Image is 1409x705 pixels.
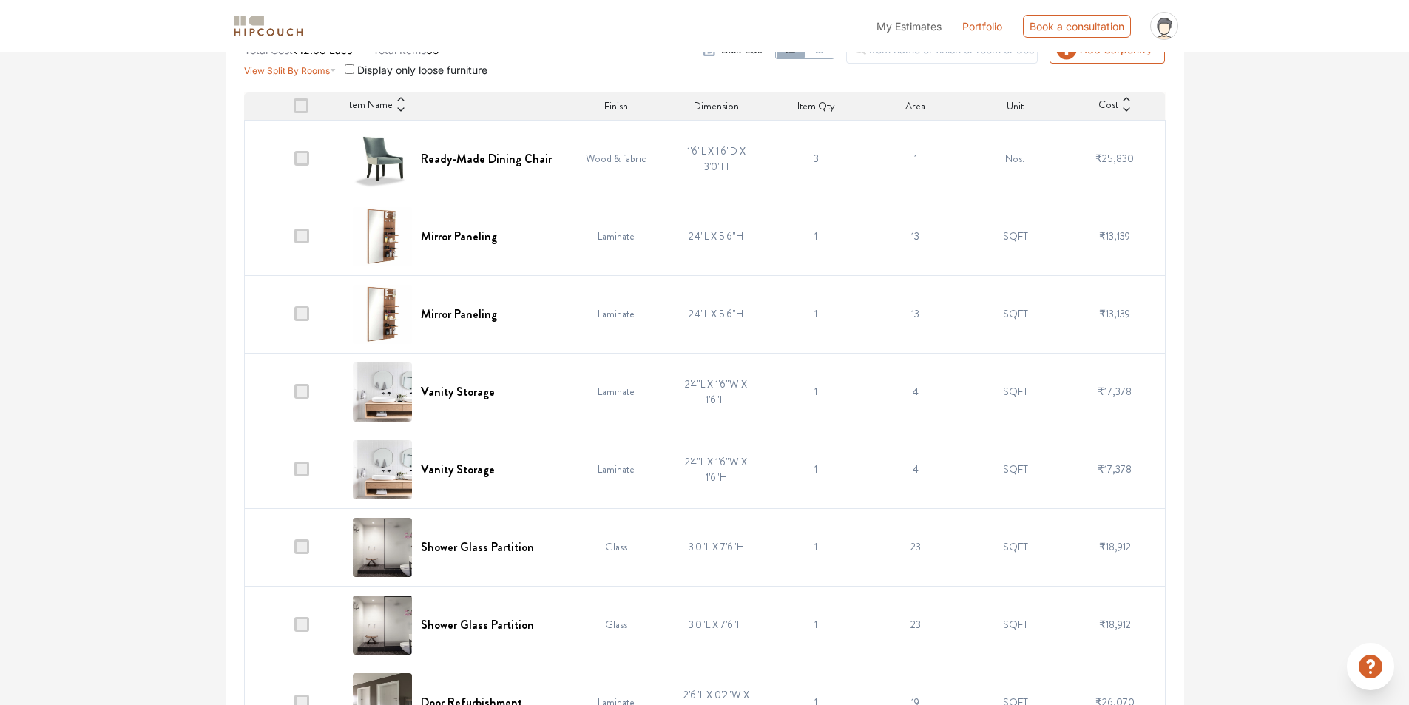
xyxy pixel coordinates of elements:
span: ₹13,139 [1099,229,1130,243]
span: ₹17,378 [1098,384,1132,399]
td: SQFT [965,431,1065,508]
h6: Mirror Paneling [421,307,497,321]
span: Unit [1007,98,1024,114]
td: 3'0"L X 7'6"H [666,586,766,664]
span: Item Qty [797,98,835,114]
img: Mirror Paneling [353,285,412,344]
span: Dimension [694,98,739,114]
td: 1 [865,120,965,198]
span: ₹18,912 [1099,539,1131,554]
td: 13 [865,198,965,275]
td: 1 [766,275,866,353]
span: Finish [604,98,628,114]
td: 1'6"L X 1'6"D X 3'0"H [666,120,766,198]
img: Shower Glass Partition [353,596,412,655]
img: logo-horizontal.svg [232,13,305,39]
td: Laminate [567,431,666,508]
td: SQFT [965,198,1065,275]
span: Cost [1098,97,1118,115]
img: Ready-Made Dining Chair [353,129,412,189]
td: Nos. [965,120,1065,198]
td: Laminate [567,275,666,353]
span: Lacs [329,44,352,56]
img: Vanity Storage [353,440,412,499]
td: Laminate [567,198,666,275]
span: Total Items [373,44,426,56]
h6: Vanity Storage [421,462,495,476]
span: Total Cost [244,44,293,56]
td: 23 [865,508,965,586]
td: Wood & fabric [567,120,666,198]
span: ₹18,912 [1099,617,1131,632]
td: 3 [766,120,866,198]
td: 1 [766,431,866,508]
span: ₹13,139 [1099,306,1130,321]
span: Display only loose furniture [357,64,487,76]
span: My Estimates [876,20,942,33]
button: View Split By Rooms [244,58,337,78]
td: 23 [865,586,965,664]
td: 2'4"L X 1'6"W X 1'6"H [666,353,766,431]
h6: Shower Glass Partition [421,618,534,632]
h6: Ready-Made Dining Chair [421,152,552,166]
span: logo-horizontal.svg [232,10,305,43]
span: Area [905,98,925,114]
span: Item Name [347,97,393,115]
td: 1 [766,198,866,275]
img: Vanity Storage [353,362,412,422]
img: Shower Glass Partition [353,518,412,577]
img: Mirror Paneling [353,207,412,266]
h6: Mirror Paneling [421,229,497,243]
td: SQFT [965,275,1065,353]
h6: Vanity Storage [421,385,495,399]
td: 4 [865,353,965,431]
td: SQFT [965,353,1065,431]
a: Portfolio [962,18,1002,34]
td: 1 [766,353,866,431]
div: Book a consultation [1023,15,1131,38]
td: 3'0"L X 7'6"H [666,508,766,586]
td: Glass [567,586,666,664]
h6: Shower Glass Partition [421,540,534,554]
td: SQFT [965,586,1065,664]
td: 2'4"L X 1'6"W X 1'6"H [666,431,766,508]
td: 4 [865,431,965,508]
span: View Split By Rooms [244,65,330,76]
td: 2'4"L X 5'6"H [666,275,766,353]
span: ₹25,830 [1095,151,1134,166]
td: Glass [567,508,666,586]
td: 1 [766,586,866,664]
td: Laminate [567,353,666,431]
td: 1 [766,508,866,586]
span: ₹12.08 [293,44,326,56]
span: ₹17,378 [1098,462,1132,476]
td: SQFT [965,508,1065,586]
td: 13 [865,275,965,353]
td: 2'4"L X 5'6"H [666,198,766,275]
